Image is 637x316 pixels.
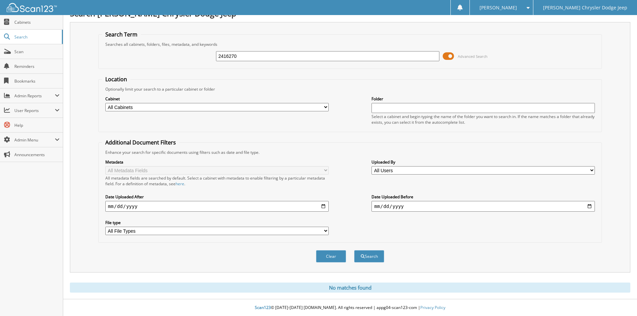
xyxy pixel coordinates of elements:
input: end [371,201,595,212]
button: Clear [316,250,346,262]
iframe: Chat Widget [604,284,637,316]
legend: Location [102,76,130,83]
span: Search [14,34,59,40]
label: Cabinet [105,96,329,102]
span: Scan123 [255,305,271,310]
div: Optionally limit your search to a particular cabinet or folder [102,86,598,92]
span: Advanced Search [458,54,488,59]
legend: Search Term [102,31,141,38]
div: No matches found [70,283,630,293]
img: scan123-logo-white.svg [7,3,57,12]
div: All metadata fields are searched by default. Select a cabinet with metadata to enable filtering b... [105,175,329,187]
div: © [DATE]-[DATE] [DOMAIN_NAME]. All rights reserved | appg04-scan123-com | [63,300,637,316]
span: Scan [14,49,60,55]
span: Help [14,122,60,128]
input: start [105,201,329,212]
span: Announcements [14,152,60,157]
div: Enhance your search for specific documents using filters such as date and file type. [102,149,598,155]
button: Search [354,250,384,262]
span: User Reports [14,108,55,113]
span: Admin Menu [14,137,55,143]
label: Metadata [105,159,329,165]
span: Admin Reports [14,93,55,99]
label: Folder [371,96,595,102]
label: File type [105,220,329,225]
a: Privacy Policy [420,305,445,310]
div: Select a cabinet and begin typing the name of the folder you want to search in. If the name match... [371,114,595,125]
label: Date Uploaded After [105,194,329,200]
a: here [176,181,184,187]
span: [PERSON_NAME] [480,6,517,10]
label: Uploaded By [371,159,595,165]
span: Reminders [14,64,60,69]
span: [PERSON_NAME] Chrysler Dodge Jeep [543,6,627,10]
span: Cabinets [14,19,60,25]
span: Bookmarks [14,78,60,84]
div: Searches all cabinets, folders, files, metadata, and keywords [102,41,598,47]
legend: Additional Document Filters [102,139,179,146]
label: Date Uploaded Before [371,194,595,200]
